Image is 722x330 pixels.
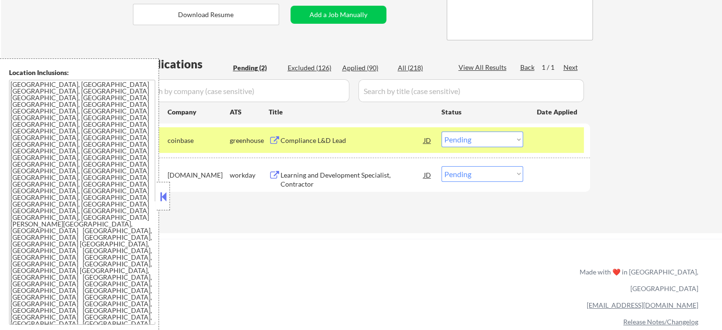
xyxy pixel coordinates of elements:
[441,103,523,120] div: Status
[136,58,230,70] div: Applications
[168,136,230,145] div: coinbase
[542,63,563,72] div: 1 / 1
[563,63,579,72] div: Next
[269,107,432,117] div: Title
[168,107,230,117] div: Company
[281,136,424,145] div: Compliance L&D Lead
[587,301,698,309] a: [EMAIL_ADDRESS][DOMAIN_NAME]
[133,4,279,25] button: Download Resume
[423,132,432,149] div: JD
[623,318,698,326] a: Release Notes/Changelog
[459,63,509,72] div: View All Results
[168,170,230,180] div: [DOMAIN_NAME]
[230,136,269,145] div: greenhouse
[537,107,579,117] div: Date Applied
[288,63,335,73] div: Excluded (126)
[342,63,390,73] div: Applied (90)
[19,277,381,287] a: Refer & earn free applications 👯‍♀️
[9,68,155,77] div: Location Inclusions:
[576,264,698,297] div: Made with ❤️ in [GEOGRAPHIC_DATA], [GEOGRAPHIC_DATA]
[398,63,445,73] div: All (218)
[281,170,424,189] div: Learning and Development Specialist, Contractor
[136,79,349,102] input: Search by company (case sensitive)
[423,166,432,183] div: JD
[230,107,269,117] div: ATS
[291,6,386,24] button: Add a Job Manually
[358,79,584,102] input: Search by title (case sensitive)
[520,63,535,72] div: Back
[230,170,269,180] div: workday
[233,63,281,73] div: Pending (2)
